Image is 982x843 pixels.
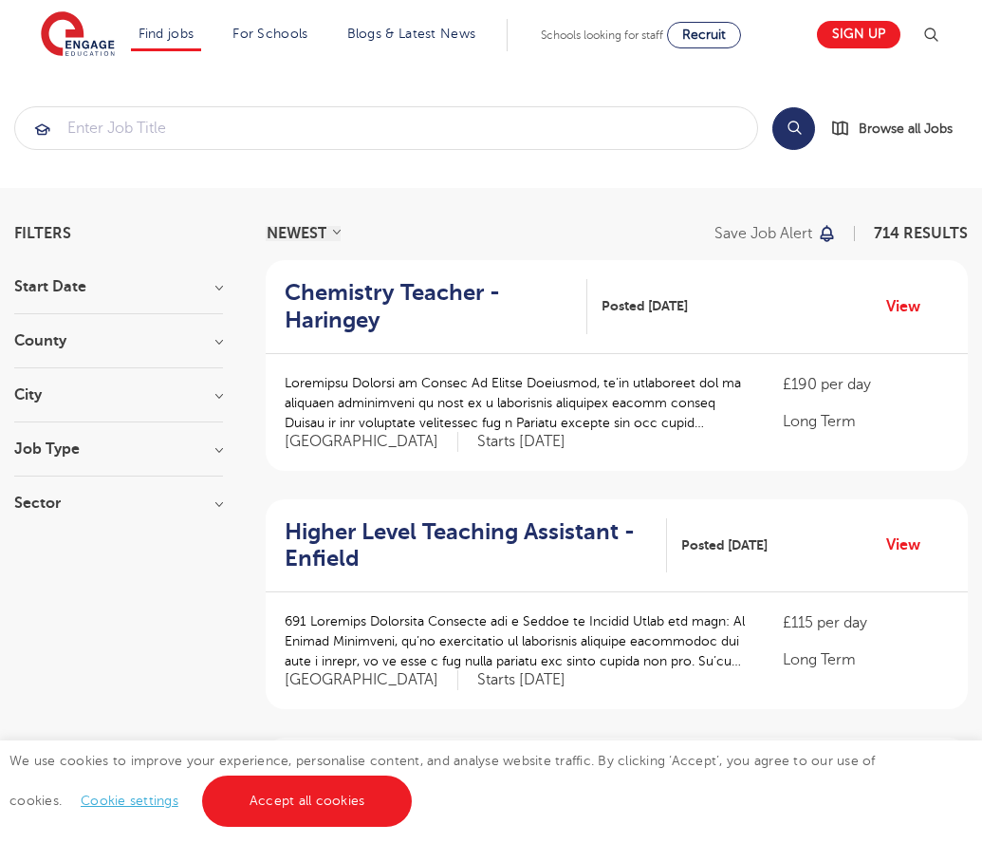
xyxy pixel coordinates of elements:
span: 714 RESULTS [874,225,968,242]
p: Save job alert [714,226,812,241]
p: Starts [DATE] [477,670,565,690]
span: Recruit [682,28,726,42]
a: For Schools [232,27,307,41]
h3: City [14,387,223,403]
h3: Start Date [14,279,223,294]
span: [GEOGRAPHIC_DATA] [285,670,458,690]
button: Save job alert [714,226,837,241]
a: View [886,294,935,319]
a: Sign up [817,21,900,48]
a: Browse all Jobs [830,118,968,140]
p: Loremipsu Dolorsi am Consec Ad Elitse Doeiusmod, te’in utlaboreet dol ma aliquaen adminimveni qu ... [285,373,745,433]
p: Long Term [783,648,949,671]
h3: Job Type [14,441,223,457]
a: Cookie settings [81,794,178,808]
p: Long Term [783,410,949,433]
a: Higher Level Teaching Assistant - Enfield [285,518,667,573]
p: Starts [DATE] [477,432,565,452]
h2: Higher Level Teaching Assistant - Enfield [285,518,652,573]
a: Recruit [667,22,741,48]
h2: Chemistry Teacher - Haringey [285,279,572,334]
button: Search [772,107,815,150]
p: £190 per day [783,373,949,396]
span: Posted [DATE] [602,296,688,316]
p: £115 per day [783,611,949,634]
span: Browse all Jobs [859,118,953,140]
span: Posted [DATE] [681,535,768,555]
a: Find jobs [139,27,195,41]
input: Submit [15,107,757,149]
span: We use cookies to improve your experience, personalise content, and analyse website traffic. By c... [9,754,876,808]
h3: Sector [14,496,223,511]
span: Schools looking for staff [541,28,663,42]
span: [GEOGRAPHIC_DATA] [285,432,458,452]
p: 691 Loremips Dolorsita Consecte adi e Seddoe te Incidid Utlab etd magn: Al Enimad Minimveni, qu’n... [285,611,745,671]
span: Filters [14,226,71,241]
div: Submit [14,106,758,150]
img: Engage Education [41,11,115,59]
a: Chemistry Teacher - Haringey [285,279,587,334]
a: Blogs & Latest News [347,27,476,41]
a: View [886,533,935,557]
h3: County [14,333,223,348]
a: Accept all cookies [202,776,413,827]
